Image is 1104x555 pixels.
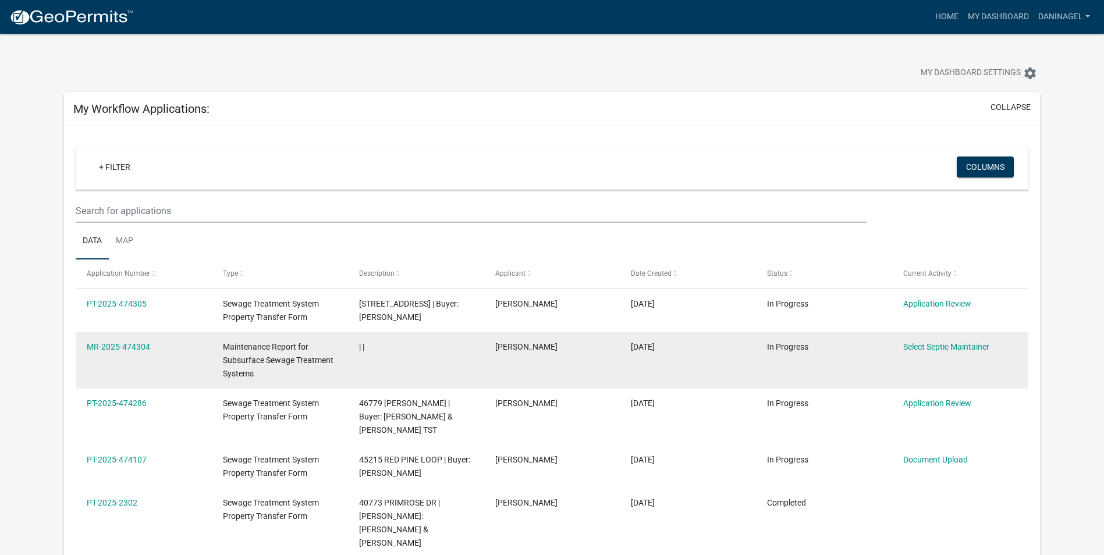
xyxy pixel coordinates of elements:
span: Maintenance Report for Subsurface Sewage Treatment Systems [223,342,333,378]
span: In Progress [767,399,808,408]
h5: My Workflow Applications: [73,102,210,116]
span: 09/05/2025 [631,299,655,308]
a: PT-2025-474305 [87,299,147,308]
span: 45215 RED PINE LOOP | Buyer: MARK M RUSTAD [359,455,470,478]
span: Danielle Lynn Nagel [495,399,558,408]
a: Application Review [903,299,971,308]
span: In Progress [767,299,808,308]
span: Description [359,269,395,277]
a: My Dashboard [963,6,1034,28]
a: daninagel [1034,6,1095,28]
span: Date Created [631,269,672,277]
span: Danielle Lynn Nagel [495,299,558,308]
span: Status [767,269,787,277]
span: Danielle Lynn Nagel [495,342,558,351]
a: Home [931,6,963,28]
button: Columns [957,156,1014,177]
span: 44290 LITTLE PINE RD N | Buyer: ROY M SCHATSCHNEIDER [359,299,459,322]
a: PT-2025-2302 [87,498,137,507]
datatable-header-cell: Applicant [484,259,620,287]
span: Sewage Treatment System Property Transfer Form [223,455,319,478]
datatable-header-cell: Type [212,259,348,287]
datatable-header-cell: Description [348,259,484,287]
span: 09/05/2025 [631,342,655,351]
span: My Dashboard Settings [921,66,1021,80]
span: 09/03/2025 [631,498,655,507]
button: collapse [991,101,1031,113]
span: Sewage Treatment System Property Transfer Form [223,498,319,521]
datatable-header-cell: Current Activity [892,259,1028,287]
button: My Dashboard Settingssettings [911,62,1046,84]
span: 09/05/2025 [631,399,655,408]
i: settings [1023,66,1037,80]
datatable-header-cell: Status [756,259,892,287]
a: Application Review [903,399,971,408]
a: + Filter [90,156,140,177]
a: MR-2025-474304 [87,342,150,351]
span: Sewage Treatment System Property Transfer Form [223,399,319,421]
span: Type [223,269,238,277]
input: Search for applications [76,199,867,223]
span: Sewage Treatment System Property Transfer Form [223,299,319,322]
a: PT-2025-474107 [87,455,147,464]
span: 40773 PRIMROSE DR | Buyer: ERIC & JESSICA RIENIETS [359,498,440,547]
a: PT-2025-474286 [87,399,147,408]
a: Map [109,223,140,260]
span: | | [359,342,364,351]
a: Select Septic Maintainer [903,342,989,351]
span: In Progress [767,342,808,351]
span: Completed [767,498,806,507]
datatable-header-cell: Application Number [76,259,212,287]
span: 46779 BENNY LN | Buyer: MARK & PATRICIA NIELSEN TST [359,399,453,435]
span: Danielle Lynn Nagel [495,498,558,507]
span: Current Activity [903,269,952,277]
a: Document Upload [903,455,968,464]
span: Danielle Lynn Nagel [495,455,558,464]
span: Application Number [87,269,150,277]
span: Applicant [495,269,526,277]
a: Data [76,223,109,260]
span: 09/05/2025 [631,455,655,464]
datatable-header-cell: Date Created [620,259,756,287]
span: In Progress [767,455,808,464]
